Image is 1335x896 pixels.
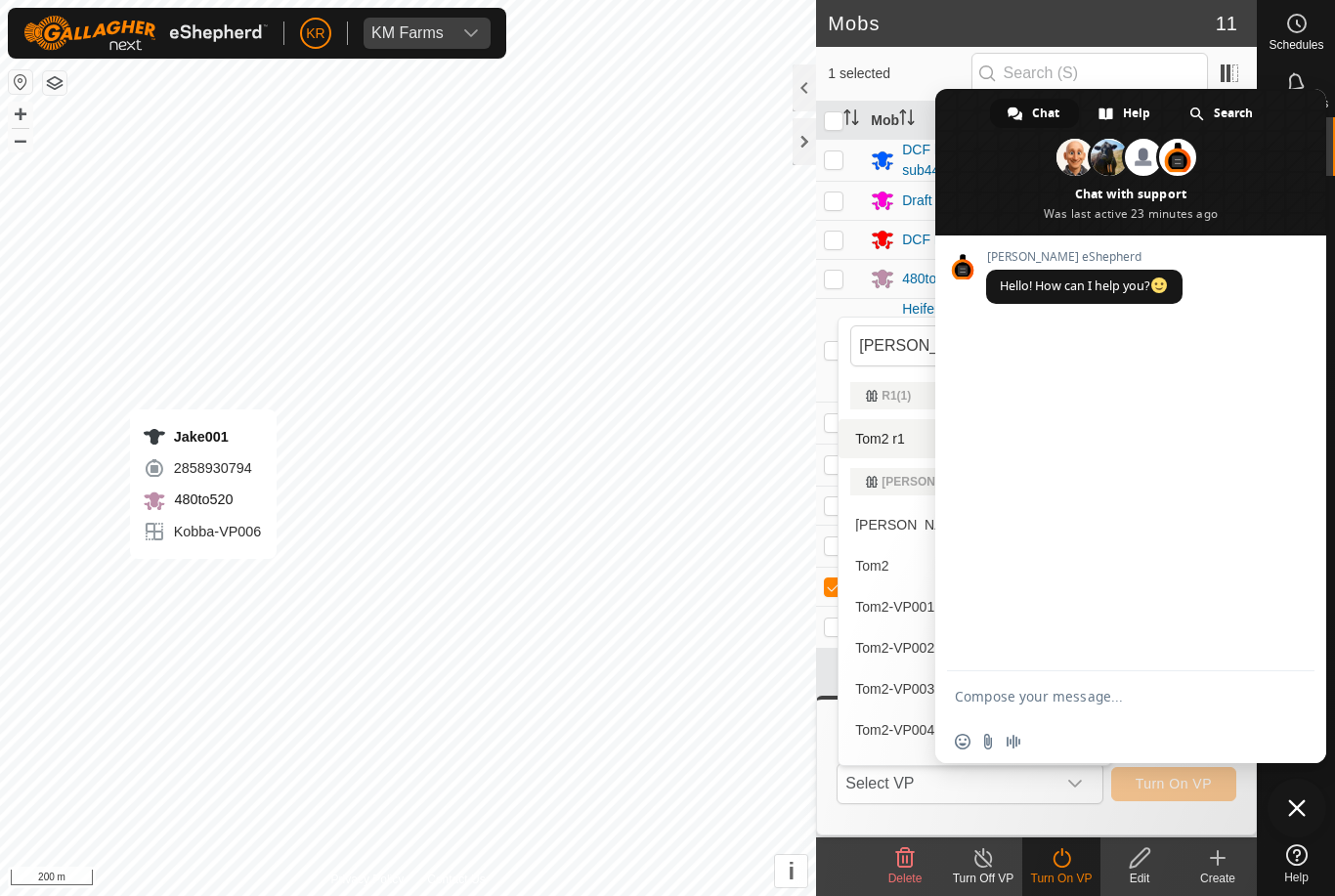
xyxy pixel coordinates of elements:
[23,16,268,51] img: Gallagher Logo
[944,870,1022,887] div: Turn Off VP
[839,505,1111,544] li: Tom 2 weekend xx
[980,734,996,749] span: Send a file
[1216,9,1237,38] span: 11
[1032,99,1059,128] span: Chat
[1000,277,1169,294] span: Hello! How can I help you?
[1111,767,1236,801] button: Turn On VP
[1284,872,1309,883] span: Help
[855,723,934,737] span: Tom2-VP004
[9,70,32,94] button: Reset Map
[143,425,262,448] div: Jake001
[902,269,959,289] div: 480to520
[863,102,1016,140] th: Mob
[955,734,970,749] span: Insert an emoji
[1214,99,1253,128] span: Search
[1269,39,1323,51] span: Schedules
[902,140,1009,181] div: DCF light sub440kg
[855,518,1055,532] span: [PERSON_NAME] 2 weekend xx
[775,855,807,887] button: i
[9,128,32,151] button: –
[788,858,795,884] span: i
[990,99,1079,128] div: Chat
[1081,99,1170,128] div: Help
[306,23,324,44] span: KR
[1100,870,1179,887] div: Edit
[855,432,905,446] span: Tom2 r1
[850,325,1099,366] input: Search
[855,682,934,696] span: Tom2-VP003
[888,872,923,885] span: Delete
[143,520,262,543] div: Kobba-VP006
[855,641,934,655] span: Tom2-VP002
[866,390,1084,402] div: R1(1)
[838,764,1055,803] span: Select VP
[364,18,452,49] span: KM Farms
[143,456,262,480] div: 2858930794
[839,710,1111,749] li: Tom2-VP004
[452,18,491,49] div: dropdown trigger
[9,103,32,126] button: +
[43,71,66,95] button: Map Layers
[899,112,915,128] p-sorticon: Activate to sort
[843,112,859,128] p-sorticon: Activate to sort
[902,299,1009,402] div: Heifers [STREET_ADDRESS][PERSON_NAME]
[855,559,888,573] span: Tom2
[170,491,234,507] span: 480to520
[1022,870,1100,887] div: Turn On VP
[971,53,1208,94] input: Search (S)
[839,419,1111,458] li: Tom2 r1
[331,871,405,888] a: Privacy Policy
[839,546,1111,585] li: Tom2
[855,600,934,614] span: Tom2-VP001
[839,587,1111,626] li: Tom2-VP001
[1006,734,1021,749] span: Audio message
[839,669,1111,708] li: Tom2-VP003
[828,12,1216,35] h2: Mobs
[1123,99,1150,128] span: Help
[1055,764,1095,803] div: dropdown trigger
[902,191,931,211] div: Draft
[1179,870,1257,887] div: Create
[902,230,1009,250] div: DCF hvy 440 490
[955,688,1264,705] textarea: Compose your message...
[1055,764,1095,778] span: 2.04 ha
[1268,779,1326,837] div: Close chat
[839,628,1111,667] li: Tom2-VP002
[1136,776,1212,791] span: Turn On VP
[855,764,934,778] span: Tom2-VP005
[986,250,1183,264] span: [PERSON_NAME] eShepherd
[828,64,970,84] span: 1 selected
[427,871,485,888] a: Contact Us
[866,476,1084,488] div: [PERSON_NAME] 2
[1172,99,1272,128] div: Search
[371,25,444,41] div: KM Farms
[1258,836,1335,891] a: Help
